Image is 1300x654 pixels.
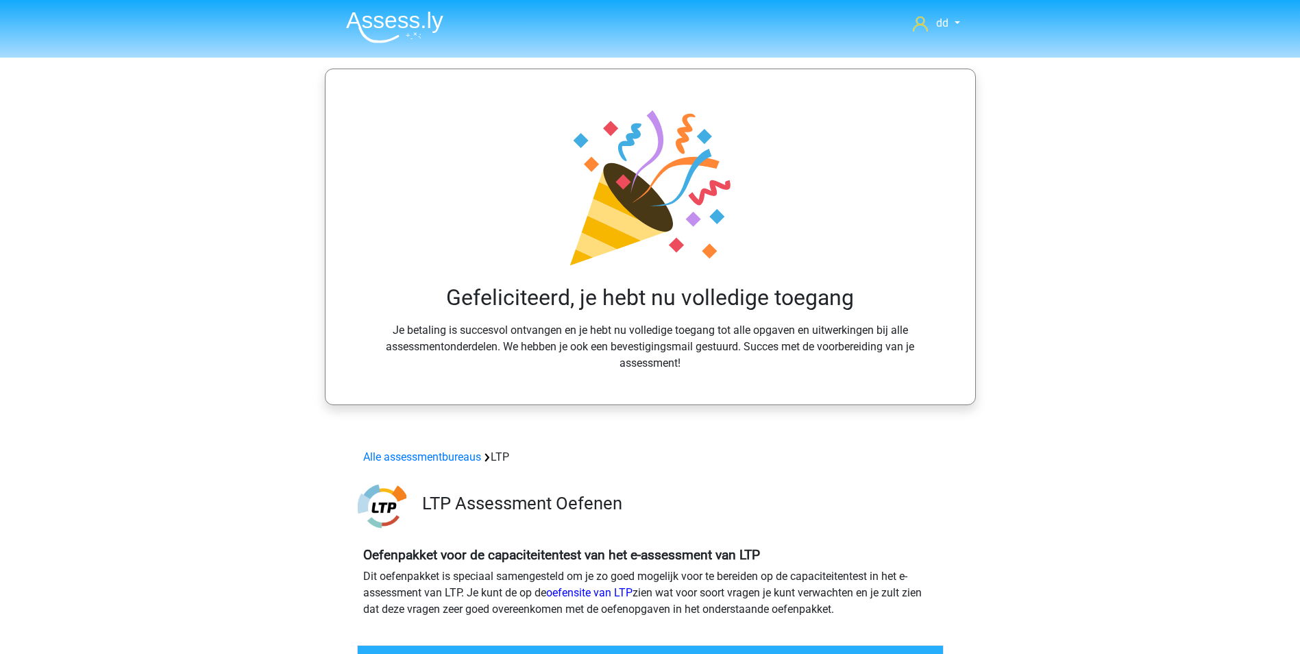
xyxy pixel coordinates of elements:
[358,102,942,371] div: Je betaling is succesvol ontvangen en je hebt nu volledige toegang tot alle opgaven en uitwerking...
[363,568,937,618] p: Dit oefenpakket is speciaal samengesteld om je zo goed mogelijk voor te bereiden op de capaciteit...
[358,449,943,465] div: LTP
[346,11,443,43] img: Assessly
[358,482,406,531] img: ltp.png
[363,450,481,463] a: Alle assessmentbureaus
[363,547,760,563] b: Oefenpakket voor de capaciteitentest van het e-assessment van LTP
[364,284,937,311] h2: Gefeliciteerd, je hebt nu volledige toegang
[907,15,965,32] a: dd
[546,586,633,599] a: oefensite van LTP
[422,493,933,514] h3: LTP Assessment Oefenen
[936,16,948,29] span: dd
